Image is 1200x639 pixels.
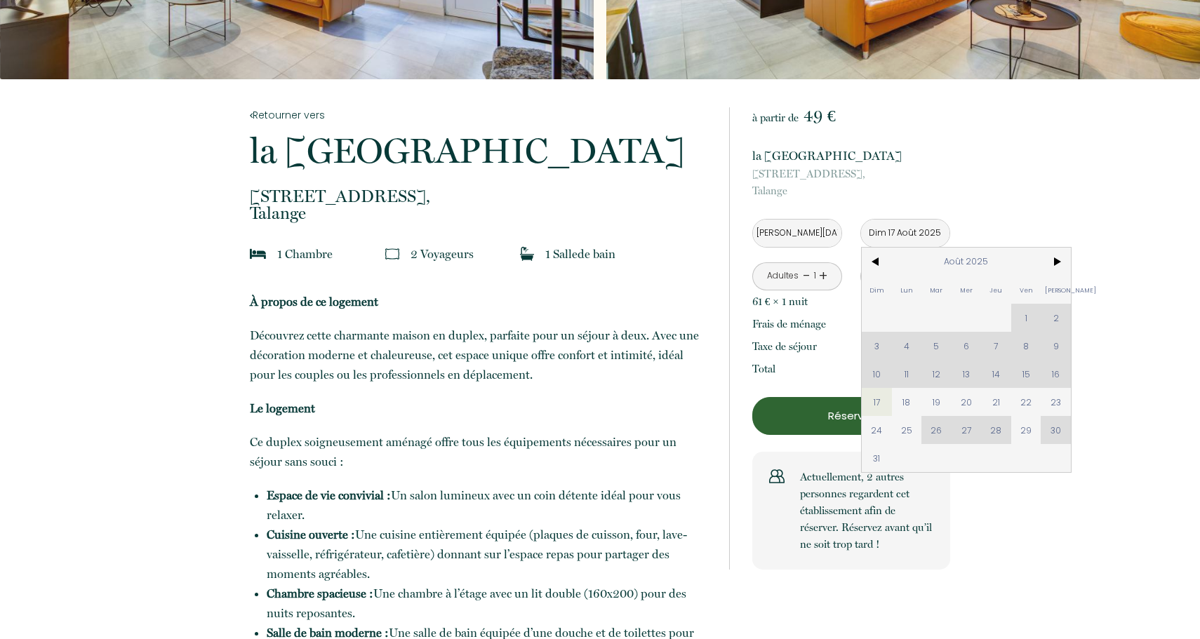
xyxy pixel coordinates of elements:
li: Une cuisine entièrement équipée (plaques de cuisson, four, lave-vaisselle, réfrigérateur, cafetiè... [267,525,710,584]
span: Lun [892,276,922,304]
strong: À propos de ce logement [250,295,378,309]
span: Août 2025 [892,248,1041,276]
span: Dim [862,276,892,304]
button: Réserver [752,397,950,435]
span: Ven [1011,276,1041,304]
p: Talange [250,188,710,222]
li: Un salon lumineux avec un coin détente idéal pour vous relaxer. [267,485,710,525]
span: 21 [981,388,1011,416]
span: 25 [892,416,922,444]
a: Retourner vers [250,107,710,123]
p: 2 Voyageur [411,244,474,264]
input: Arrivée [753,220,841,247]
span: 19 [921,388,952,416]
span: Jeu [981,276,1011,304]
span: 23 [1041,388,1071,416]
p: Talange [752,166,950,199]
p: Frais de ménage [752,316,826,332]
p: la [GEOGRAPHIC_DATA] [250,133,710,168]
span: 31 [862,444,892,472]
a: + [819,265,827,287]
span: Mar [921,276,952,304]
p: 1 Salle de bain [545,244,615,264]
span: 49 € [804,106,836,126]
span: s [469,247,474,261]
p: Total [752,361,775,377]
strong: Cuisine ouverte : [267,527,355,542]
span: à partir de [752,112,799,124]
div: Adultes [767,269,799,283]
p: Ce duplex soigneusement aménagé offre tous les équipements nécessaires pour un séjour sans souci : [250,432,710,471]
strong: Le logement [250,401,315,415]
p: Réserver [757,408,945,424]
input: Départ [861,220,949,247]
img: guests [385,247,399,261]
span: 17 [862,388,892,416]
span: > [1041,248,1071,276]
span: < [862,248,892,276]
p: 61 € × 1 nuit [752,293,808,310]
p: Découvrez cette charmante maison en duplex, parfaite pour un séjour à deux. Avec une décoration m... [250,325,710,384]
div: 1 [811,269,818,283]
span: 22 [1011,388,1041,416]
strong: Chambre spacieuse : [267,586,373,600]
p: la [GEOGRAPHIC_DATA] [752,146,950,166]
a: - [803,265,811,287]
span: [STREET_ADDRESS], [250,188,710,205]
span: 18 [892,388,922,416]
p: 1 Chambre [277,244,333,264]
span: [STREET_ADDRESS], [752,166,950,182]
p: Taxe de séjour [752,338,817,355]
img: users [769,469,785,484]
span: 29 [1011,416,1041,444]
span: 20 [952,388,982,416]
li: Une chambre à l’étage avec un lit double (160x200) pour des nuits reposantes. [267,584,710,623]
strong: Espace de vie convivial : [267,488,391,502]
span: Mer [952,276,982,304]
p: Actuellement, 2 autres personnes regardent cet établissement afin de réserver. Réservez avant qu’... [800,469,933,553]
span: [PERSON_NAME] [1041,276,1071,304]
span: 24 [862,416,892,444]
